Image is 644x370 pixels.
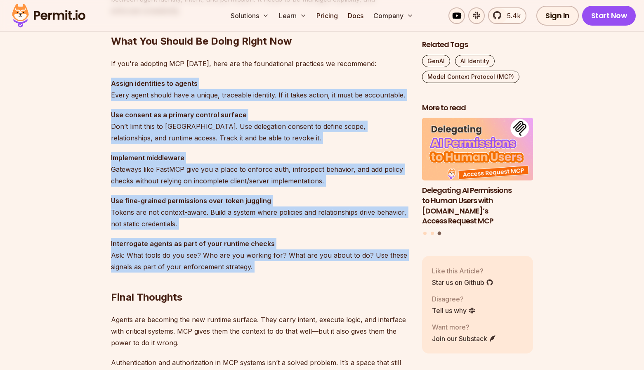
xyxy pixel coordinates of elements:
[423,232,427,235] button: Go to slide 1
[422,118,533,237] div: Posts
[313,7,341,24] a: Pricing
[111,258,409,304] h2: Final Thoughts
[344,7,367,24] a: Docs
[432,306,476,315] a: Tell us why
[455,55,495,67] a: AI Identity
[422,103,533,113] h2: More to read
[111,109,409,144] p: Don’t limit this to [GEOGRAPHIC_DATA]. Use delegation consent to define scope, relationships, and...
[111,152,409,187] p: Gateways like FastMCP give you a place to enforce auth, introspect behavior, and add policy check...
[502,11,521,21] span: 5.4k
[111,195,409,230] p: Tokens are not context-aware. Build a system where policies and relationships drive behavior, not...
[432,277,493,287] a: Star us on Github
[370,7,417,24] button: Company
[8,2,89,30] img: Permit logo
[422,55,450,67] a: GenAI
[111,58,409,69] p: If you're adopting MCP [DATE], here are the foundational practices we recommend:
[432,266,493,276] p: Like this Article?
[422,185,533,226] h3: Delegating AI Permissions to Human Users with [DOMAIN_NAME]’s Access Request MCP
[422,118,533,227] li: 3 of 3
[422,118,533,181] img: Delegating AI Permissions to Human Users with Permit.io’s Access Request MCP
[438,232,441,235] button: Go to slide 3
[432,294,476,304] p: Disagree?
[111,78,409,101] p: Every agent should have a unique, traceable identity. If it takes action, it must be accountable.
[111,154,184,162] strong: Implement middleware
[111,197,271,205] strong: Use fine-grained permissions over token juggling
[488,7,526,24] a: 5.4k
[111,79,198,88] strong: Assign identities to agents
[422,118,533,227] a: Delegating AI Permissions to Human Users with Permit.io’s Access Request MCPDelegating AI Permiss...
[422,40,533,50] h2: Related Tags
[536,6,579,26] a: Sign In
[111,240,275,248] strong: Interrogate agents as part of your runtime checks
[431,232,434,235] button: Go to slide 2
[111,238,409,273] p: Ask: What tools do you see? Who are you working for? What are you about to do? Use these signals ...
[422,71,519,83] a: Model Context Protocol (MCP)
[227,7,272,24] button: Solutions
[582,6,636,26] a: Start Now
[432,322,496,332] p: Want more?
[111,314,409,349] p: Agents are becoming the new runtime surface. They carry intent, execute logic, and interface with...
[432,334,496,344] a: Join our Substack
[111,111,247,119] strong: Use consent as a primary control surface
[276,7,310,24] button: Learn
